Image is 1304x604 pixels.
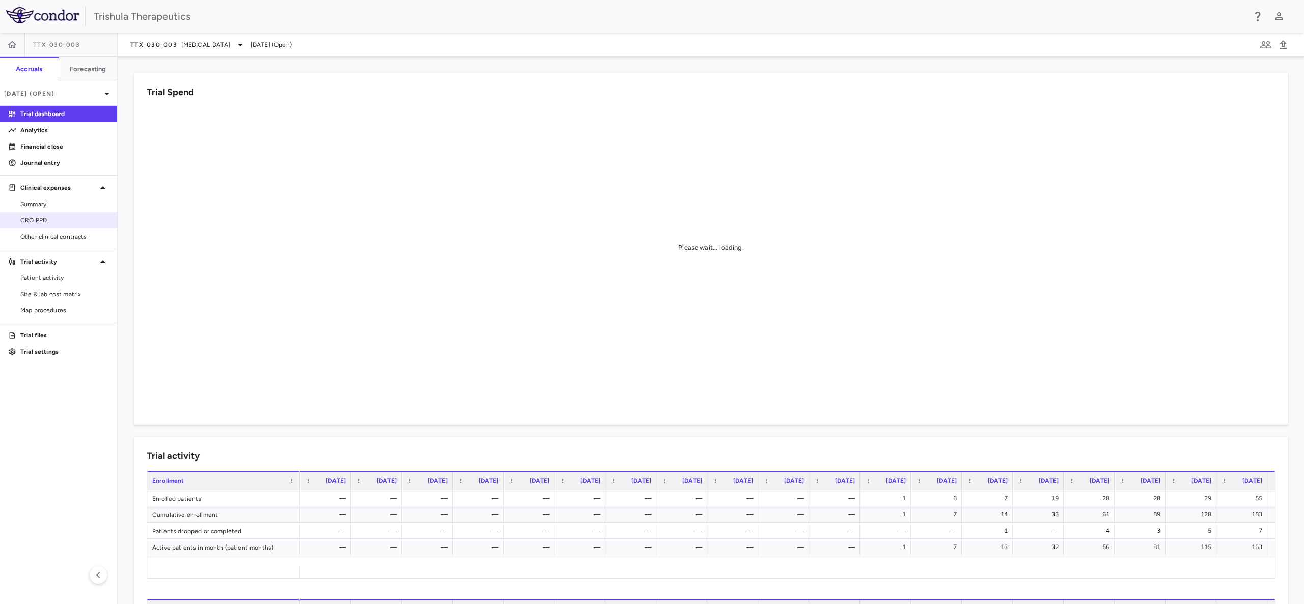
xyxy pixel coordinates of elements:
div: — [564,506,600,523]
div: 5 [1175,523,1211,539]
div: — [716,506,753,523]
div: — [615,506,651,523]
div: — [615,539,651,555]
div: Active patients in month (patient months) [147,539,300,555]
div: — [615,523,651,539]
img: logo-full-SnFGN8VE.png [6,7,79,23]
div: Cumulative enrollment [147,506,300,522]
div: — [818,523,855,539]
div: 33 [1022,506,1059,523]
div: 89 [1124,506,1160,523]
div: — [716,539,753,555]
div: 7 [920,539,957,555]
div: — [309,490,346,506]
div: — [411,539,448,555]
div: — [513,506,549,523]
div: 28 [1073,490,1109,506]
span: [DATE] [988,477,1008,484]
div: 7 [920,506,957,523]
div: — [716,523,753,539]
div: 32 [1022,539,1059,555]
span: [MEDICAL_DATA] [181,40,230,49]
div: — [564,490,600,506]
span: [DATE] [682,477,702,484]
div: — [360,506,397,523]
div: — [462,523,498,539]
span: [DATE] [886,477,906,484]
div: 183 [1226,506,1262,523]
span: [DATE] [530,477,549,484]
div: Patients dropped or completed [147,523,300,538]
div: 1 [869,490,906,506]
div: — [767,539,804,555]
p: Trial activity [20,257,97,266]
p: Analytics [20,126,109,135]
div: 56 [1073,539,1109,555]
p: Financial close [20,142,109,151]
span: [DATE] [1141,477,1160,484]
div: — [411,490,448,506]
p: [DATE] (Open) [4,89,101,98]
div: 55 [1226,490,1262,506]
div: 14 [971,506,1008,523]
div: — [767,523,804,539]
div: — [869,523,906,539]
span: Other clinical contracts [20,232,109,241]
span: TTX-030-003 [33,41,80,49]
span: [DATE] [1090,477,1109,484]
div: — [665,539,702,555]
div: — [665,506,702,523]
div: — [462,506,498,523]
span: Map procedures [20,306,109,315]
h6: Accruals [16,65,42,74]
span: Patient activity [20,273,109,282]
span: [DATE] [835,477,855,484]
span: [DATE] [326,477,346,484]
p: Journal entry [20,158,109,167]
div: — [462,490,498,506]
div: — [309,506,346,523]
span: [DATE] [937,477,957,484]
p: Trial dashboard [20,109,109,119]
div: — [411,506,448,523]
div: 3 [1124,523,1160,539]
div: — [767,490,804,506]
div: 39 [1175,490,1211,506]
div: 1 [869,539,906,555]
div: — [818,539,855,555]
span: [DATE] [733,477,753,484]
div: Trishula Therapeutics [94,9,1245,24]
div: — [564,523,600,539]
span: [DATE] [377,477,397,484]
div: — [665,523,702,539]
div: — [411,523,448,539]
p: Clinical expenses [20,183,97,192]
span: [DATE] [580,477,600,484]
div: — [818,490,855,506]
div: 81 [1124,539,1160,555]
div: — [360,490,397,506]
div: 1 [971,523,1008,539]
div: 28 [1124,490,1160,506]
div: Enrolled patients [147,490,300,506]
div: 7 [971,490,1008,506]
h6: Trial activity [147,449,200,463]
div: 13 [971,539,1008,555]
div: Please wait... loading. [678,243,743,252]
div: — [665,490,702,506]
div: — [818,506,855,523]
div: — [513,539,549,555]
span: [DATE] [784,477,804,484]
span: [DATE] [1191,477,1211,484]
div: 115 [1175,539,1211,555]
span: [DATE] [1039,477,1059,484]
span: [DATE] [479,477,498,484]
div: — [360,523,397,539]
div: — [360,539,397,555]
span: TTX-030-003 [130,41,177,49]
div: — [309,523,346,539]
div: — [716,490,753,506]
h6: Forecasting [70,65,106,74]
div: — [513,523,549,539]
div: — [767,506,804,523]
